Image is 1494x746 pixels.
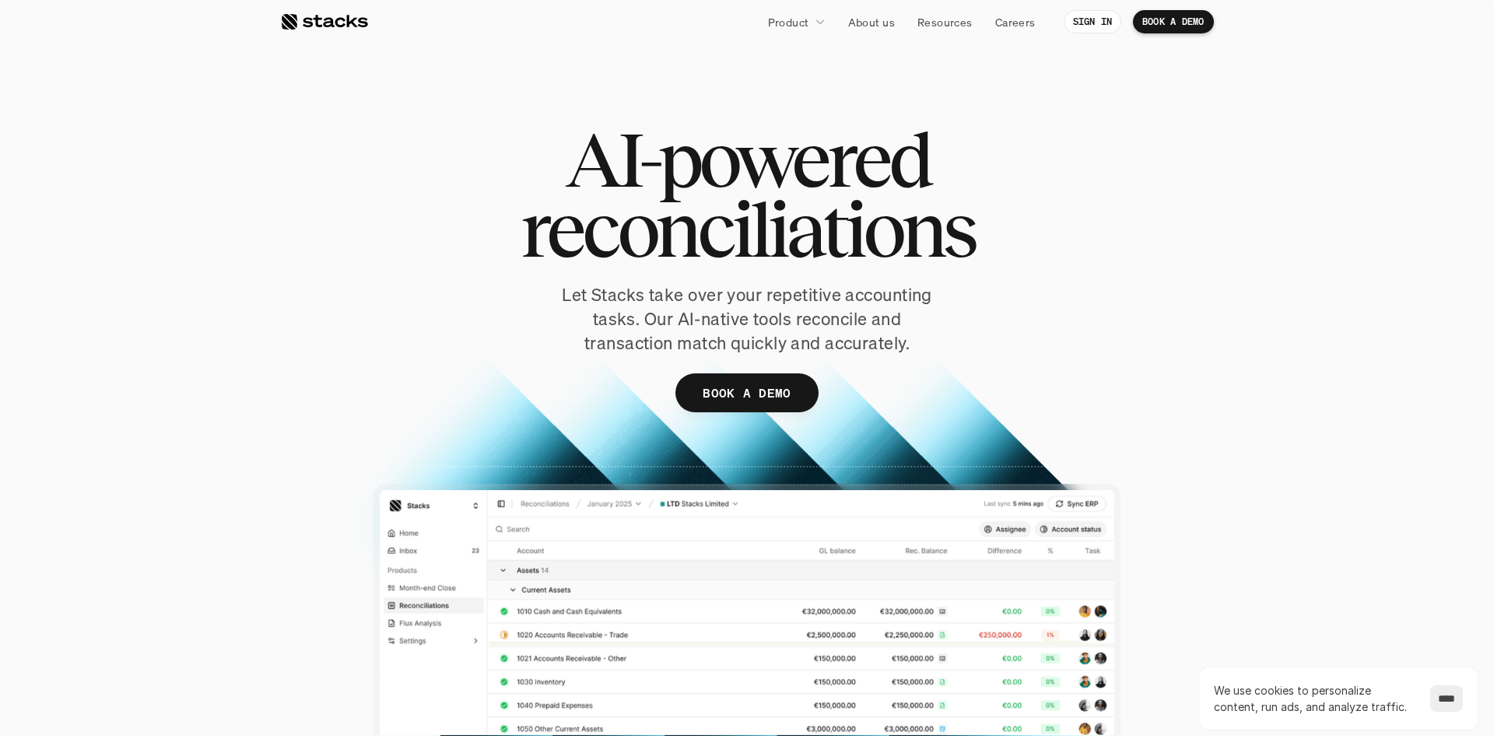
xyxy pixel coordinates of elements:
[1064,10,1122,33] a: SIGN IN
[839,8,904,36] a: About us
[848,14,895,30] p: About us
[565,124,929,194] span: AI-powered
[533,283,961,355] p: Let Stacks take over your repetitive accounting tasks. Our AI-native tools reconcile and transact...
[1142,16,1205,27] p: BOOK A DEMO
[1214,682,1415,715] p: We use cookies to personalize content, run ads, and analyze traffic.
[908,8,982,36] a: Resources
[184,296,252,307] a: Privacy Policy
[917,14,973,30] p: Resources
[703,382,791,405] p: BOOK A DEMO
[995,14,1036,30] p: Careers
[1133,10,1214,33] a: BOOK A DEMO
[768,14,809,30] p: Product
[521,194,974,264] span: reconciliations
[1073,16,1113,27] p: SIGN IN
[675,373,819,412] a: BOOK A DEMO
[986,8,1045,36] a: Careers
